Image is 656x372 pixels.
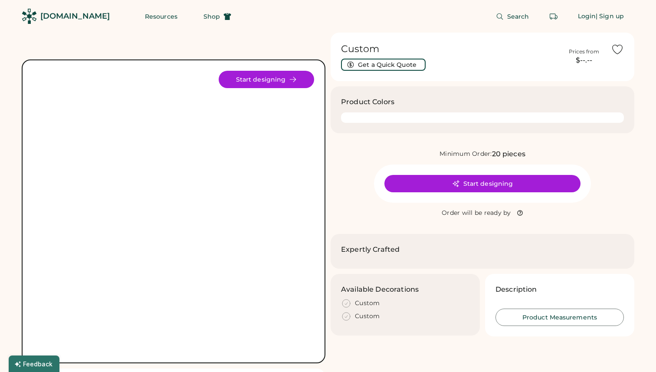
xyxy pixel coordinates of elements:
h3: Product Colors [341,97,394,107]
button: Retrieve an order [545,8,562,25]
h1: Custom [341,43,557,55]
img: Rendered Logo - Screens [22,9,37,24]
div: Prices from [569,48,599,55]
button: Start designing [384,175,581,192]
div: Login [578,12,596,21]
button: Shop [193,8,242,25]
span: Shop [203,13,220,20]
h3: Available Decorations [341,284,419,295]
div: $--.-- [562,55,606,66]
div: Order will be ready by [442,209,511,217]
button: Resources [134,8,188,25]
button: Get a Quick Quote [341,59,426,71]
div: Custom [355,312,380,321]
div: | Sign up [596,12,624,21]
div: Custom [355,299,380,308]
button: Start designing [219,71,314,88]
h2: Expertly Crafted [341,244,400,255]
div: [DOMAIN_NAME] [40,11,110,22]
h3: Description [495,284,537,295]
button: Search [485,8,540,25]
button: Product Measurements [495,309,624,326]
span: Search [507,13,529,20]
div: 20 pieces [492,149,525,159]
div: Minimum Order: [440,150,492,158]
img: Product Image [33,71,314,352]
